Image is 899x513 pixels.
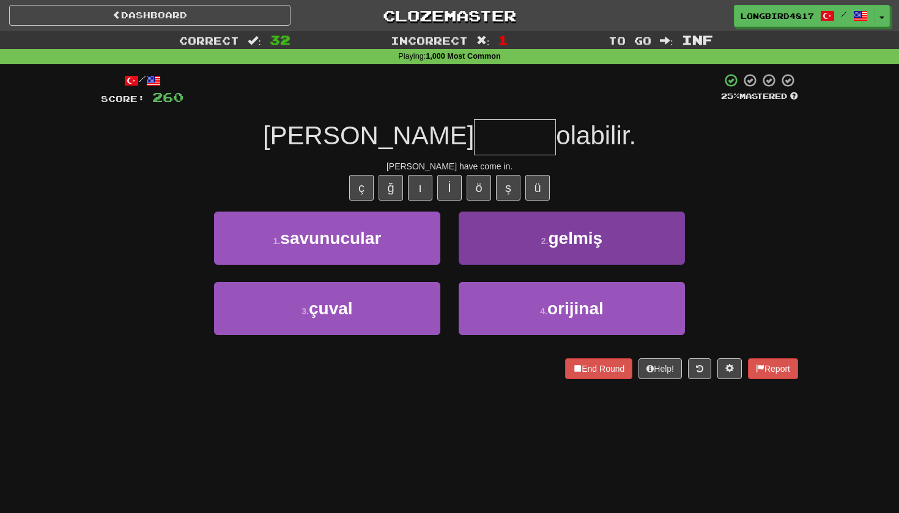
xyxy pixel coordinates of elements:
[302,306,309,316] small: 3 .
[748,358,798,379] button: Report
[248,35,261,46] span: :
[101,94,145,104] span: Score:
[426,52,500,61] strong: 1,000 Most Common
[467,175,491,201] button: ö
[548,229,602,248] span: gelmiş
[734,5,875,27] a: LongBird4817 /
[638,358,682,379] button: Help!
[459,212,685,265] button: 2.gelmiş
[214,212,440,265] button: 1.savunucular
[721,91,739,101] span: 25 %
[498,32,508,47] span: 1
[179,34,239,46] span: Correct
[309,5,590,26] a: Clozemaster
[556,121,636,150] span: olabilir.
[9,5,290,26] a: Dashboard
[379,175,403,201] button: ğ
[682,32,713,47] span: Inf
[408,175,432,201] button: ı
[688,358,711,379] button: Round history (alt+y)
[309,299,353,318] span: çuval
[660,35,673,46] span: :
[349,175,374,201] button: ç
[459,282,685,335] button: 4.orijinal
[476,35,490,46] span: :
[101,160,798,172] div: [PERSON_NAME] have come in.
[263,121,474,150] span: [PERSON_NAME]
[540,306,547,316] small: 4 .
[391,34,468,46] span: Incorrect
[547,299,604,318] span: orijinal
[273,236,281,246] small: 1 .
[741,10,814,21] span: LongBird4817
[525,175,550,201] button: ü
[101,73,183,88] div: /
[541,236,549,246] small: 2 .
[214,282,440,335] button: 3.çuval
[496,175,520,201] button: ş
[721,91,798,102] div: Mastered
[280,229,381,248] span: savunucular
[152,89,183,105] span: 260
[609,34,651,46] span: To go
[565,358,632,379] button: End Round
[437,175,462,201] button: İ
[841,10,847,18] span: /
[270,32,290,47] span: 32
